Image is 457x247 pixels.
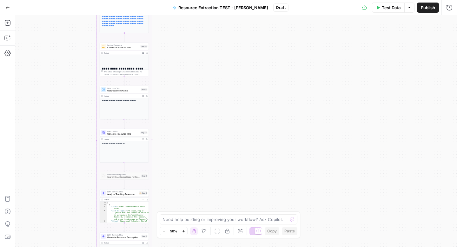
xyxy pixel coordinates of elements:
[102,45,105,48] img: 62yuwf1kr9krw125ghy9mteuwaw4
[104,95,140,97] div: Output
[284,228,295,234] span: Paste
[107,89,140,92] span: Get Document Name
[372,3,404,13] button: Test Data
[100,210,107,220] div: 4
[100,220,107,224] div: 5
[107,46,139,49] span: Convert PDF URL to Text
[107,44,139,46] span: Content Processing
[124,33,125,42] g: Edge from step_32 to step_35
[107,236,140,239] span: Generate Resource Description
[107,87,140,90] span: Write Liquid Text
[282,227,297,235] button: Paste
[141,45,148,48] div: Step 35
[107,132,139,136] span: Generate Resource Title
[142,235,148,238] div: Step 5
[105,202,107,204] span: Toggle code folding, rows 1 through 47
[124,180,125,189] g: Edge from step_4 to step_3
[104,198,140,201] div: Output
[100,202,107,204] div: 1
[170,229,177,234] span: 50%
[105,204,107,206] span: Toggle code folding, rows 2 through 46
[124,119,125,129] g: Edge from step_21 to step_20
[104,138,140,141] div: Output
[124,223,125,232] g: Edge from step_3 to step_5
[382,4,401,11] span: Test Data
[141,88,148,91] div: Step 21
[107,130,139,133] span: LLM · GPT-4.1
[421,4,435,11] span: Publish
[265,227,279,235] button: Copy
[107,190,138,193] span: LLM · Gemini 2.5 Pro
[100,172,149,180] div: Search Knowledge BaseSearch Knowledge Base for ResourceStep 4
[104,70,148,76] div: This output is too large & has been abbreviated for review. to view the full content.
[124,163,125,172] g: Edge from step_20 to step_4
[141,175,148,177] div: Step 4
[267,228,277,234] span: Copy
[276,5,286,10] span: Draft
[110,73,122,75] span: Copy the output
[107,173,140,176] span: Search Knowledge Base
[178,4,268,11] span: Resource Extraction TEST - [PERSON_NAME]
[104,52,140,54] div: Output
[100,204,107,206] div: 2
[417,3,439,13] button: Publish
[100,206,107,210] div: 3
[107,234,140,236] span: LLM · Gemini 2.5 Pro
[104,242,140,244] div: Output
[141,131,148,134] div: Step 20
[107,176,140,179] span: Search Knowledge Base for Resource
[100,189,149,223] div: LLM · Gemini 2.5 ProAnalyze Teaching ResourceStep 3Output[ { "Title":"Twinkl Learner Dashboard Ac...
[139,191,148,195] div: Step 3
[169,3,272,13] button: Resource Extraction TEST - [PERSON_NAME]
[124,76,125,85] g: Edge from step_35 to step_21
[107,193,138,196] span: Analyze Teaching Resource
